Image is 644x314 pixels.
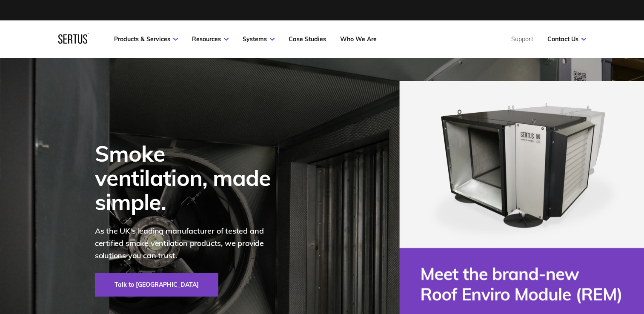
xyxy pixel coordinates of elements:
[95,225,282,262] p: As the UK's leading manufacturer of tested and certified smoke ventilation products, we provide s...
[95,141,282,214] div: Smoke ventilation, made simple.
[192,35,229,43] a: Resources
[114,35,178,43] a: Products & Services
[289,35,326,43] a: Case Studies
[547,35,586,43] a: Contact Us
[511,35,533,43] a: Support
[340,35,377,43] a: Who We Are
[95,273,218,297] a: Talk to [GEOGRAPHIC_DATA]
[243,35,275,43] a: Systems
